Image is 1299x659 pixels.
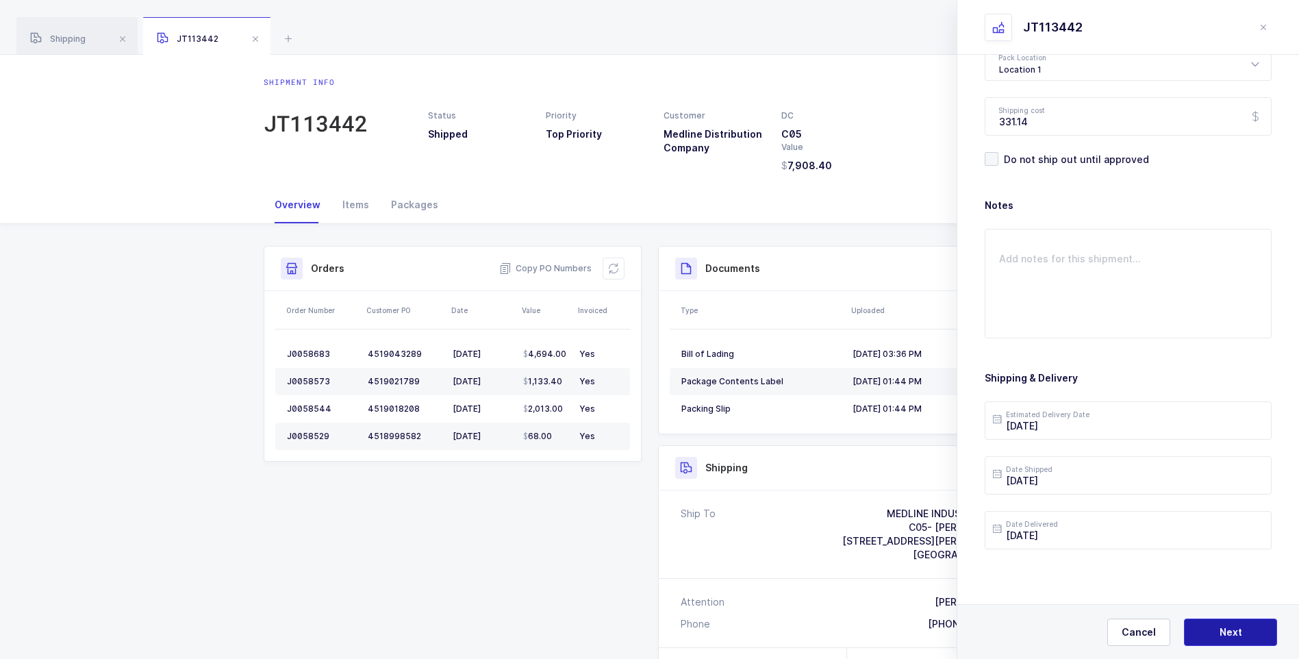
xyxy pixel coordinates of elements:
[1184,619,1277,646] button: Next
[579,403,595,414] span: Yes
[311,262,344,275] h3: Orders
[681,595,724,609] div: Attention
[928,617,1013,631] div: [PHONE_NUMBER]
[681,617,710,631] div: Phone
[985,371,1272,385] h3: Shipping & Delivery
[546,110,647,122] div: Priority
[781,159,832,173] span: 7,908.40
[1107,619,1170,646] button: Cancel
[264,186,331,223] div: Overview
[366,305,443,316] div: Customer PO
[913,549,1013,560] span: [GEOGRAPHIC_DATA]
[546,127,647,141] h3: Top Priority
[287,403,357,414] div: J0058544
[264,77,368,88] div: Shipment info
[664,110,765,122] div: Customer
[451,305,514,316] div: Date
[1220,625,1242,639] span: Next
[157,34,218,44] span: JT113442
[380,186,449,223] div: Packages
[681,403,842,414] div: Packing Slip
[985,199,1272,212] h3: Notes
[453,349,512,360] div: [DATE]
[523,403,563,414] span: 2,013.00
[842,507,1013,521] div: MEDLINE INDUSTRIES, INC.
[705,461,748,475] h3: Shipping
[781,127,883,141] h3: C05
[523,431,552,442] span: 68.00
[853,376,1013,387] div: [DATE] 01:44 PM
[1023,19,1083,36] div: JT113442
[1255,19,1272,36] button: close drawer
[842,534,1013,548] div: [STREET_ADDRESS][PERSON_NAME]
[579,376,595,386] span: Yes
[368,376,442,387] div: 4519021789
[428,110,529,122] div: Status
[368,349,442,360] div: 4519043289
[681,507,716,562] div: Ship To
[853,349,1013,360] div: [DATE] 03:36 PM
[579,349,595,359] span: Yes
[453,376,512,387] div: [DATE]
[453,431,512,442] div: [DATE]
[499,262,592,275] button: Copy PO Numbers
[286,305,358,316] div: Order Number
[681,305,843,316] div: Type
[428,127,529,141] h3: Shipped
[522,305,570,316] div: Value
[681,376,842,387] div: Package Contents Label
[935,595,1013,609] div: [PERSON_NAME]
[705,262,760,275] h3: Documents
[998,153,1149,166] span: Do not ship out until approved
[781,110,883,122] div: DC
[523,376,562,387] span: 1,133.40
[578,305,626,316] div: Invoiced
[853,403,1013,414] div: [DATE] 01:44 PM
[985,97,1272,136] input: Shipping cost
[842,521,1013,534] div: C05- [PERSON_NAME]
[453,403,512,414] div: [DATE]
[368,431,442,442] div: 4518998582
[287,376,357,387] div: J0058573
[287,431,357,442] div: J0058529
[287,349,357,360] div: J0058683
[781,141,883,153] div: Value
[579,431,595,441] span: Yes
[30,34,86,44] span: Shipping
[664,127,765,155] h3: Medline Distribution Company
[331,186,380,223] div: Items
[523,349,566,360] span: 4,694.00
[368,403,442,414] div: 4519018208
[851,305,1020,316] div: Uploaded
[1122,625,1156,639] span: Cancel
[681,349,842,360] div: Bill of Lading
